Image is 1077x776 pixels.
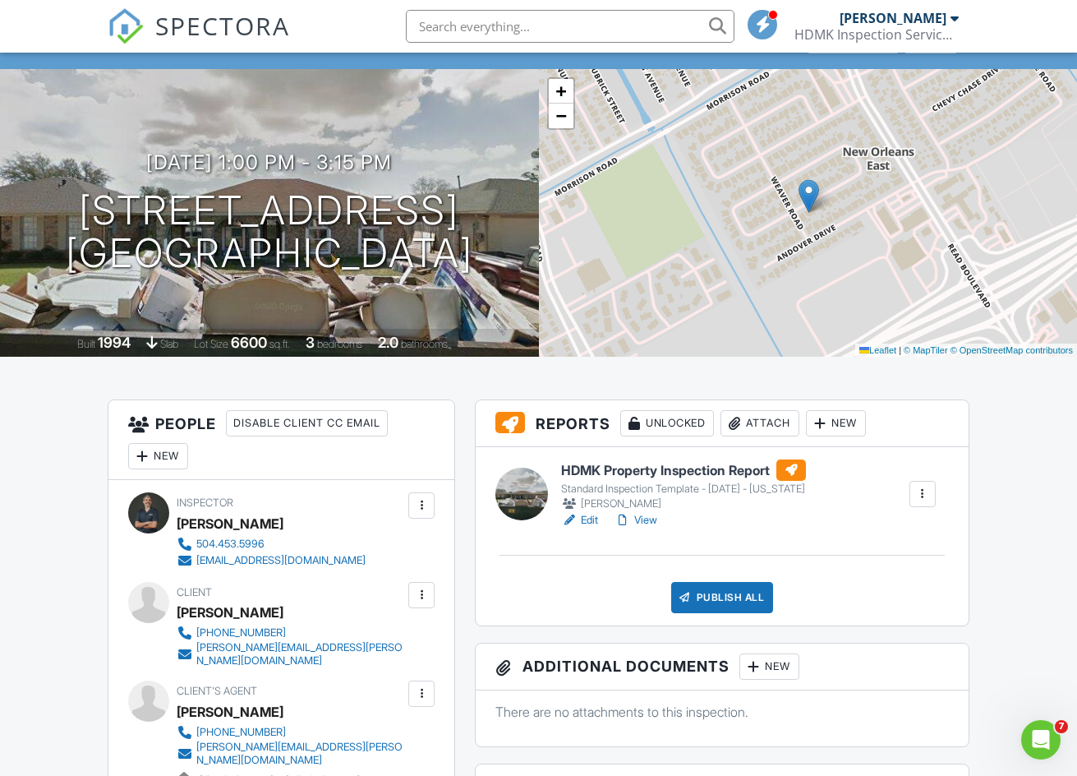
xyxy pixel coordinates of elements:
div: Attach [720,410,799,436]
a: [PHONE_NUMBER] [177,724,404,741]
div: HDMK Inspection Services - NOLA [794,26,959,43]
span: SPECTORA [155,8,290,43]
h3: Reports [476,400,969,447]
h3: Additional Documents [476,644,969,691]
a: [PERSON_NAME][EMAIL_ADDRESS][PERSON_NAME][DOMAIN_NAME] [177,741,404,767]
input: Search everything... [406,10,734,43]
h6: HDMK Property Inspection Report [561,460,806,481]
span: 7 [1055,720,1068,733]
div: [PERSON_NAME] [177,700,283,724]
div: Publish All [671,582,774,613]
span: bedrooms [317,338,362,350]
a: © MapTiler [904,345,948,355]
span: sq.ft. [269,338,290,350]
div: New [739,654,799,680]
div: [PERSON_NAME] [561,496,806,512]
div: [PHONE_NUMBER] [196,726,286,739]
div: [PERSON_NAME][EMAIL_ADDRESS][PERSON_NAME][DOMAIN_NAME] [196,641,404,667]
span: Lot Size [194,338,228,350]
a: Leaflet [859,345,896,355]
span: Client [177,586,212,598]
h1: [STREET_ADDRESS] [GEOGRAPHIC_DATA] [66,189,473,276]
h3: [DATE] 1:00 pm - 3:15 pm [146,151,392,173]
span: Client's Agent [177,685,257,697]
h3: People [108,400,454,480]
img: The Best Home Inspection Software - Spectora [108,8,144,44]
div: New [806,410,866,436]
div: More [904,30,958,53]
a: Zoom out [549,104,573,128]
div: Disable Client CC Email [226,410,388,436]
div: [EMAIL_ADDRESS][DOMAIN_NAME] [196,554,366,567]
a: [PERSON_NAME][EMAIL_ADDRESS][PERSON_NAME][DOMAIN_NAME] [177,641,404,667]
a: Edit [561,512,598,529]
div: [PERSON_NAME] [177,511,283,536]
a: © OpenStreetMap contributors [950,345,1073,355]
div: Unlocked [620,410,714,436]
p: There are no attachments to this inspection. [495,703,949,721]
span: + [555,81,566,101]
div: 504.453.5996 [196,538,265,551]
div: [PHONE_NUMBER] [196,626,286,640]
span: slab [160,338,178,350]
div: Standard Inspection Template - [DATE] - [US_STATE] [561,483,806,496]
span: − [555,105,566,126]
div: New [128,443,188,469]
iframe: Intercom live chat [1021,720,1061,760]
div: [PERSON_NAME] [177,600,283,625]
span: Inspector [177,497,233,509]
div: 1994 [98,334,131,351]
a: [EMAIL_ADDRESS][DOMAIN_NAME] [177,552,366,569]
img: Marker [799,179,819,213]
div: Client View [808,30,899,53]
div: 6600 [231,334,267,351]
a: HDMK Property Inspection Report Standard Inspection Template - [DATE] - [US_STATE] [PERSON_NAME] [561,460,806,512]
span: Built [77,338,95,350]
a: View [614,512,657,529]
span: bathrooms [401,338,448,350]
a: 504.453.5996 [177,536,366,552]
div: [PERSON_NAME][EMAIL_ADDRESS][PERSON_NAME][DOMAIN_NAME] [196,741,404,767]
div: 3 [306,334,315,351]
div: 2.0 [378,334,398,351]
a: [PHONE_NUMBER] [177,625,404,641]
a: SPECTORA [108,22,290,57]
div: [PERSON_NAME] [840,10,946,26]
a: Zoom in [549,79,573,104]
span: | [899,345,901,355]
